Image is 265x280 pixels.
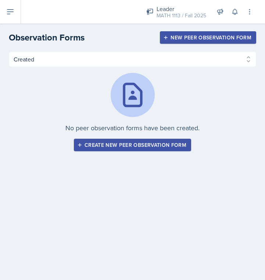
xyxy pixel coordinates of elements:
[157,12,206,20] div: MATH 1113 / Fall 2025
[157,4,206,13] div: Leader
[79,142,186,148] div: Create new peer observation form
[74,139,191,151] button: Create new peer observation form
[9,31,85,44] h2: Observation Forms
[160,31,256,44] button: New Peer Observation Form
[65,123,200,133] p: No peer observation forms have been created.
[165,35,251,40] div: New Peer Observation Form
